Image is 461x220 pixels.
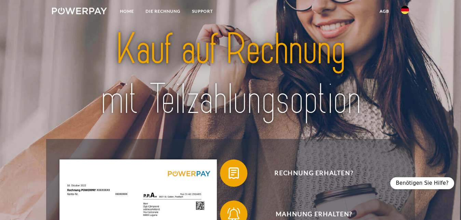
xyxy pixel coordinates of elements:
[140,5,186,17] a: DIE RECHNUNG
[186,5,219,17] a: SUPPORT
[230,159,398,187] span: Rechnung erhalten?
[114,5,140,17] a: Home
[69,22,391,127] img: title-powerpay_de.svg
[52,8,107,14] img: logo-powerpay-white.svg
[374,5,395,17] a: agb
[220,159,398,187] button: Rechnung erhalten?
[390,177,454,189] div: Benötigen Sie Hilfe?
[225,165,242,182] img: qb_bill.svg
[401,6,409,14] img: de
